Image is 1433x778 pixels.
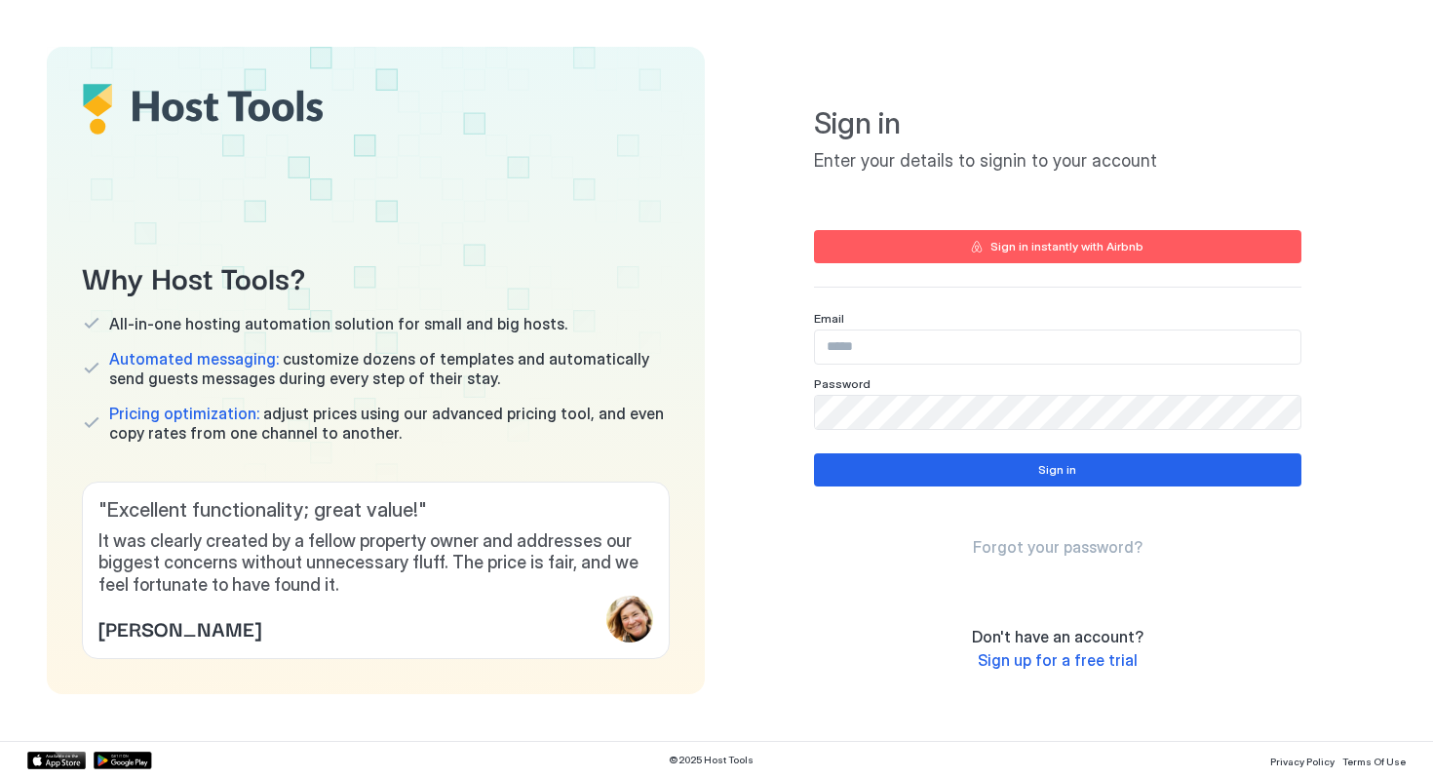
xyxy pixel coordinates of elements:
span: Enter your details to signin to your account [814,150,1301,173]
span: Don't have an account? [972,627,1143,646]
a: Sign up for a free trial [978,650,1138,671]
a: Google Play Store [94,752,152,769]
span: Forgot your password? [973,537,1143,557]
span: customize dozens of templates and automatically send guests messages during every step of their s... [109,349,670,388]
span: Terms Of Use [1342,756,1406,767]
span: Why Host Tools? [82,254,670,298]
span: Email [814,311,844,326]
a: App Store [27,752,86,769]
button: Sign in [814,453,1301,486]
span: Sign in [814,105,1301,142]
input: Input Field [815,396,1300,429]
a: Privacy Policy [1270,750,1335,770]
span: All-in-one hosting automation solution for small and big hosts. [109,314,567,333]
div: Sign in instantly with Airbnb [990,238,1143,255]
span: [PERSON_NAME] [98,613,261,642]
span: Sign up for a free trial [978,650,1138,670]
button: Sign in instantly with Airbnb [814,230,1301,263]
span: Automated messaging: [109,349,279,369]
span: " Excellent functionality; great value! " [98,498,653,523]
a: Terms Of Use [1342,750,1406,770]
a: Forgot your password? [973,537,1143,558]
div: Sign in [1038,461,1076,479]
span: Privacy Policy [1270,756,1335,767]
span: Password [814,376,871,391]
span: adjust prices using our advanced pricing tool, and even copy rates from one channel to another. [109,404,670,443]
input: Input Field [815,331,1300,364]
div: profile [606,596,653,642]
span: It was clearly created by a fellow property owner and addresses our biggest concerns without unne... [98,530,653,597]
span: Pricing optimization: [109,404,259,423]
span: © 2025 Host Tools [669,754,754,766]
